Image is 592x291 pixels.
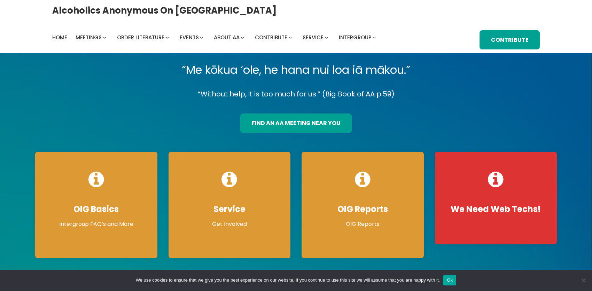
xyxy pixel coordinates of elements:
[309,220,417,228] p: OIG Reports
[580,277,587,284] span: No
[52,34,67,41] span: Home
[176,204,284,214] h4: Service
[289,36,292,39] button: Contribute submenu
[180,33,199,42] a: Events
[339,33,372,42] a: Intergroup
[214,34,240,41] span: About AA
[309,204,417,214] h4: OIG Reports
[443,275,456,285] button: Ok
[240,113,352,133] a: find an aa meeting near you
[103,36,106,39] button: Meetings submenu
[76,33,102,42] a: Meetings
[325,36,328,39] button: Service submenu
[136,277,440,284] span: We use cookies to ensure that we give you the best experience on our website. If you continue to ...
[52,2,277,18] a: Alcoholics Anonymous on [GEOGRAPHIC_DATA]
[255,33,287,42] a: Contribute
[303,33,324,42] a: Service
[42,220,150,228] p: Intergroup FAQ’s and More
[303,34,324,41] span: Service
[30,60,562,80] p: “Me kōkua ‘ole, he hana nui loa iā mākou.”
[176,220,284,228] p: Get Involved
[42,204,150,214] h4: OIG Basics
[241,36,244,39] button: About AA submenu
[52,33,378,42] nav: Intergroup
[255,34,287,41] span: Contribute
[180,34,199,41] span: Events
[52,33,67,42] a: Home
[30,88,562,100] p: “Without help, it is too much for us.” (Big Book of AA p.59)
[214,33,240,42] a: About AA
[200,36,203,39] button: Events submenu
[480,30,540,50] a: Contribute
[373,36,376,39] button: Intergroup submenu
[117,34,164,41] span: Order Literature
[166,36,169,39] button: Order Literature submenu
[76,34,102,41] span: Meetings
[442,204,550,214] h4: We Need Web Techs!
[339,34,372,41] span: Intergroup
